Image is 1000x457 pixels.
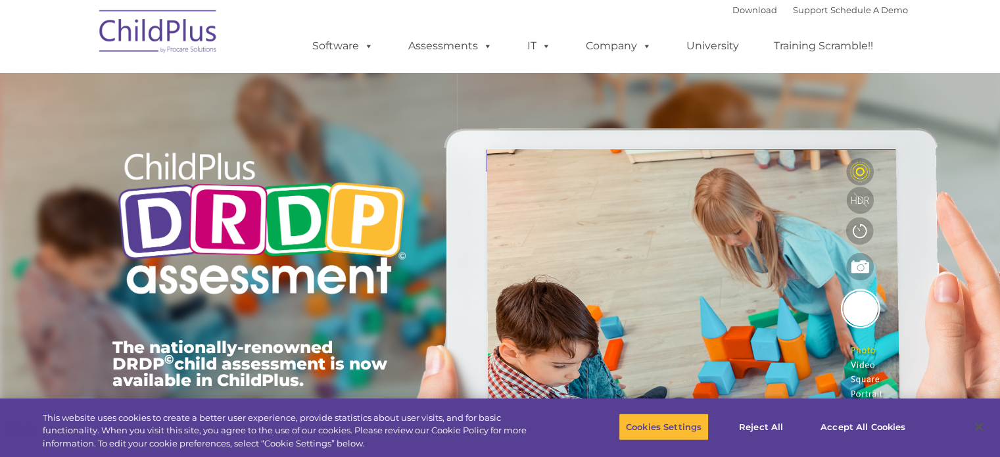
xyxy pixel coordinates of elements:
a: Company [573,33,665,59]
a: Training Scramble!! [761,33,886,59]
div: This website uses cookies to create a better user experience, provide statistics about user visit... [43,412,550,450]
button: Cookies Settings [619,413,709,441]
a: Schedule A Demo [830,5,908,15]
font: | [732,5,908,15]
button: Reject All [720,413,802,441]
a: IT [514,33,564,59]
span: The nationally-renowned DRDP child assessment is now available in ChildPlus. [112,337,387,390]
img: ChildPlus by Procare Solutions [93,1,224,66]
a: Support [793,5,828,15]
a: Software [299,33,387,59]
img: Copyright - DRDP Logo Light [112,135,411,316]
a: Assessments [395,33,506,59]
button: Accept All Cookies [813,413,913,441]
sup: © [164,352,174,367]
a: Download [732,5,777,15]
a: University [673,33,752,59]
button: Close [964,412,993,441]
